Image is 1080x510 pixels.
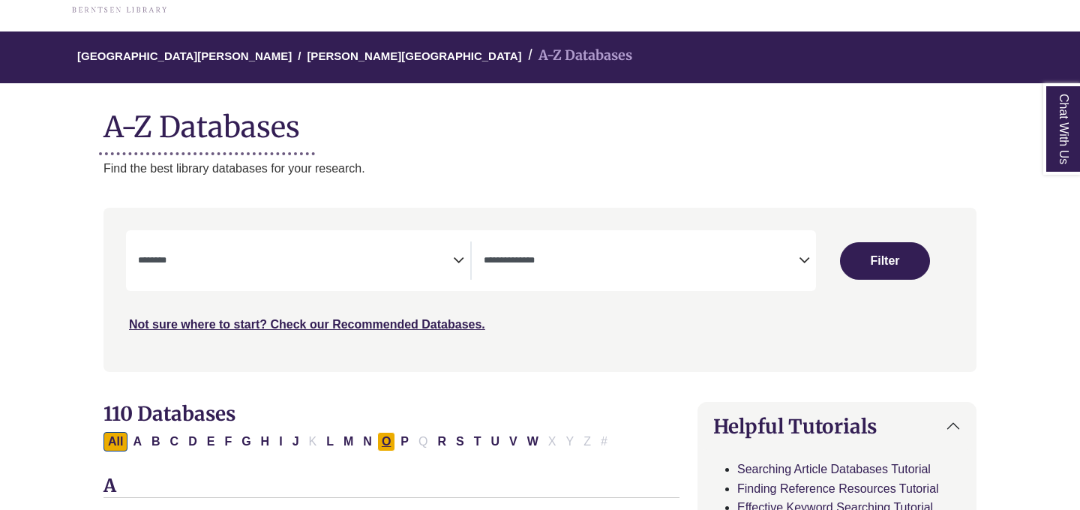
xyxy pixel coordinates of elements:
[103,98,976,144] h1: A-Z Databases
[451,432,469,451] button: Filter Results S
[166,432,184,451] button: Filter Results C
[737,463,931,475] a: Searching Article Databases Tutorial
[505,432,522,451] button: Filter Results V
[522,45,632,67] li: A-Z Databases
[698,403,976,450] button: Helpful Tutorials
[322,432,338,451] button: Filter Results L
[737,482,939,495] a: Finding Reference Resources Tutorial
[103,208,976,371] nav: Search filters
[396,432,413,451] button: Filter Results P
[103,31,976,83] nav: breadcrumb
[129,318,485,331] a: Not sure where to start? Check our Recommended Databases.
[523,432,543,451] button: Filter Results W
[103,475,679,498] h3: A
[469,432,486,451] button: Filter Results T
[103,159,976,178] p: Find the best library databases for your research.
[307,47,521,62] a: [PERSON_NAME][GEOGRAPHIC_DATA]
[486,432,504,451] button: Filter Results U
[103,401,235,426] span: 110 Databases
[128,432,146,451] button: Filter Results A
[202,432,220,451] button: Filter Results E
[103,432,127,451] button: All
[77,47,292,62] a: [GEOGRAPHIC_DATA][PERSON_NAME]
[138,256,453,268] textarea: Search
[237,432,255,451] button: Filter Results G
[147,432,165,451] button: Filter Results B
[274,432,286,451] button: Filter Results I
[377,432,395,451] button: Filter Results O
[433,432,451,451] button: Filter Results R
[184,432,202,451] button: Filter Results D
[256,432,274,451] button: Filter Results H
[484,256,799,268] textarea: Search
[339,432,358,451] button: Filter Results M
[840,242,930,280] button: Submit for Search Results
[220,432,236,451] button: Filter Results F
[288,432,304,451] button: Filter Results J
[103,434,613,447] div: Alpha-list to filter by first letter of database name
[358,432,376,451] button: Filter Results N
